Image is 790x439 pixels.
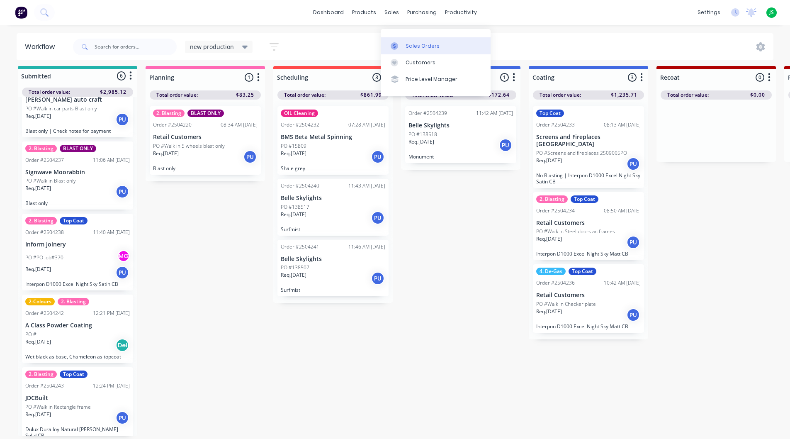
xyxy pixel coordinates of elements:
div: 2. Blasting [25,371,57,378]
p: PO #Walk in Rectangle frame [25,403,91,411]
p: Surfmist [281,287,385,293]
p: Inform Joinery [25,241,130,248]
div: 11:40 AM [DATE] [93,229,130,236]
div: PU [499,139,512,152]
div: 2-Colours2. BlastingOrder #250424212:21 PM [DATE]A Class Powder CoatingPO #Req.[DATE]DelWet black... [22,295,133,363]
p: [PERSON_NAME] auto craft [25,96,130,103]
p: Req. [DATE] [25,112,51,120]
div: products [348,6,380,19]
p: PO #Walk in Checker plate [536,300,596,308]
div: PU [627,308,640,322]
div: productivity [441,6,481,19]
p: PO #138517 [281,203,309,211]
input: Search for orders... [95,39,177,55]
div: Order #2504232 [281,121,319,129]
div: Top Coat [60,371,88,378]
p: Belle Skylights [408,122,513,129]
div: 11:42 AM [DATE] [476,110,513,117]
div: 4. De-GasTop CoatOrder #250423610:42 AM [DATE]Retail CustomersPO #Walk in Checker plateReq.[DATE]... [533,264,644,333]
p: BMS Beta Metal Spinning [281,134,385,141]
div: BLAST ONLY [60,145,96,152]
div: 2. BlastingTop CoatOrder #250423408:50 AM [DATE]Retail CustomersPO #Walk in Steel doors an frames... [533,192,644,261]
span: Total order value: [540,91,581,99]
p: Retail Customers [153,134,258,141]
img: Factory [15,6,27,19]
p: Retail Customers [536,219,641,227]
p: Req. [DATE] [153,150,179,157]
p: A Class Powder Coating [25,322,130,329]
div: 11:46 AM [DATE] [348,243,385,251]
p: Belle Skylights [281,195,385,202]
div: Order #2504233 [536,121,575,129]
p: No Blasting | Interpon D1000 Excel Night Sky Satin CB [536,172,641,185]
div: MG [117,250,130,262]
p: PO #Walk in 5 wheels blast only [153,142,225,150]
span: new production [190,42,234,51]
p: PO #Walk in Blast only [25,177,76,185]
div: Order #2504242 [25,310,64,317]
div: 07:28 AM [DATE] [348,121,385,129]
div: 08:50 AM [DATE] [604,207,641,215]
div: Order #250424111:46 AM [DATE]Belle SkylightsPO #138507Req.[DATE]PUSurfmist [277,240,389,297]
p: PO #138518 [408,131,437,138]
p: Dulux Duralloy Natural [PERSON_NAME] Solid CB [25,426,130,439]
p: Wet black as base, Chameleon as topcoat [25,354,130,360]
div: 10:42 AM [DATE] [604,279,641,287]
p: Blast only | Check notes for payment [25,128,130,134]
div: sales [380,6,403,19]
span: JS [769,9,774,16]
p: PO #Walk in car parts Blast only [25,105,97,112]
div: 4. De-Gas [536,268,566,275]
p: Req. [DATE] [281,150,306,157]
p: Req. [DATE] [536,235,562,243]
div: Order #250424011:43 AM [DATE]Belle SkylightsPO #138517Req.[DATE]PUSurfmist [277,179,389,236]
a: Sales Orders [381,37,491,54]
span: $172.64 [488,91,510,99]
div: 12:24 PM [DATE] [93,382,130,390]
div: OIL Cleaning [281,110,318,117]
span: $2,985.12 [100,88,126,96]
div: PU [116,185,129,198]
div: settings [693,6,724,19]
div: PU [116,113,129,126]
div: Order #2504234 [536,207,575,215]
div: 12:21 PM [DATE] [93,310,130,317]
div: Workflow [25,42,59,52]
p: PO #138507 [281,264,309,271]
div: PU [116,411,129,424]
a: dashboard [309,6,348,19]
p: Req. [DATE] [25,185,51,192]
span: Total order value: [284,91,326,99]
span: $83.25 [236,91,254,99]
div: 11:43 AM [DATE] [348,182,385,190]
a: Customers [381,54,491,71]
span: Total order value: [156,91,198,99]
p: Req. [DATE] [25,338,51,346]
div: PU [371,150,384,163]
div: Top Coat [571,195,598,203]
p: Shale grey [281,165,385,171]
div: 08:13 AM [DATE] [604,121,641,129]
div: Top CoatOrder #250423308:13 AM [DATE]Screens and Fireplaces [GEOGRAPHIC_DATA]PO #Screens and fire... [533,106,644,188]
div: 2. Blasting [25,145,57,152]
p: Req. [DATE] [25,266,51,273]
div: Top Coat [536,110,564,117]
div: PU [371,211,384,224]
div: Del [116,339,129,352]
span: $1,235.71 [611,91,637,99]
div: Order #2504237 [25,156,64,164]
div: Order #2504240 [281,182,319,190]
p: PO #PO Job#370 [25,254,63,261]
p: Interpon D1000 Excel Night Sky Matt CB [536,251,641,257]
div: PU [627,236,640,249]
div: 11:06 AM [DATE] [93,156,130,164]
div: 2. Blasting [153,110,185,117]
div: 2-Colours [25,298,55,305]
p: Req. [DATE] [281,211,306,218]
p: Req. [DATE] [536,308,562,315]
p: Surfmist [281,226,385,232]
p: Blast only [25,200,130,206]
div: PU [627,157,640,171]
a: Price Level Manager [381,71,491,88]
div: [PERSON_NAME] auto craftPO #Walk in car parts Blast onlyReq.[DATE]PUBlast only | Check notes for ... [22,69,133,137]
